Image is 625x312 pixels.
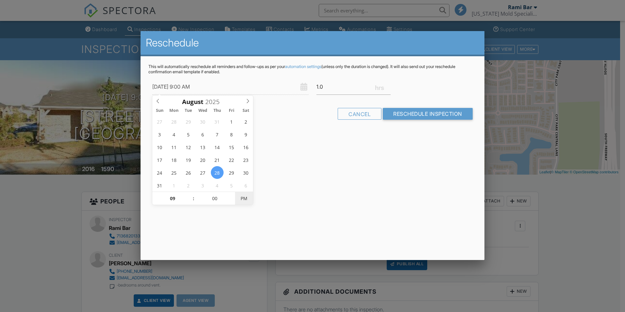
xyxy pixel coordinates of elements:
[224,109,239,113] span: Fri
[239,109,253,113] span: Sat
[152,192,193,205] input: Scroll to increment
[196,141,209,153] span: August 13, 2025
[239,115,252,128] span: August 2, 2025
[225,115,238,128] span: August 1, 2025
[203,97,225,106] input: Scroll to increment
[225,179,238,192] span: September 5, 2025
[168,141,180,153] span: August 11, 2025
[239,179,252,192] span: September 6, 2025
[196,115,209,128] span: July 30, 2025
[168,115,180,128] span: July 28, 2025
[182,179,195,192] span: September 2, 2025
[211,153,224,166] span: August 21, 2025
[211,115,224,128] span: July 31, 2025
[168,166,180,179] span: August 25, 2025
[225,141,238,153] span: August 15, 2025
[225,166,238,179] span: August 29, 2025
[153,179,166,192] span: August 31, 2025
[153,128,166,141] span: August 3, 2025
[239,166,252,179] span: August 30, 2025
[167,109,181,113] span: Mon
[211,166,224,179] span: August 28, 2025
[193,192,194,205] span: :
[235,192,253,205] span: Click to toggle
[239,141,252,153] span: August 16, 2025
[383,108,473,120] input: Reschedule Inspection
[182,141,195,153] span: August 12, 2025
[153,153,166,166] span: August 17, 2025
[285,64,321,69] a: automation settings
[210,109,224,113] span: Thu
[239,153,252,166] span: August 23, 2025
[182,153,195,166] span: August 19, 2025
[239,128,252,141] span: August 9, 2025
[211,141,224,153] span: August 14, 2025
[181,109,195,113] span: Tue
[196,153,209,166] span: August 20, 2025
[168,153,180,166] span: August 18, 2025
[182,115,195,128] span: July 29, 2025
[225,128,238,141] span: August 8, 2025
[196,179,209,192] span: September 3, 2025
[153,141,166,153] span: August 10, 2025
[168,128,180,141] span: August 4, 2025
[195,192,235,205] input: Scroll to increment
[182,128,195,141] span: August 5, 2025
[148,64,477,75] p: This will automatically reschedule all reminders and follow-ups as per your (unless only the dura...
[153,115,166,128] span: July 27, 2025
[182,99,203,105] span: Scroll to increment
[196,166,209,179] span: August 27, 2025
[153,166,166,179] span: August 24, 2025
[182,166,195,179] span: August 26, 2025
[338,108,381,120] div: Cancel
[152,109,167,113] span: Sun
[211,179,224,192] span: September 4, 2025
[225,153,238,166] span: August 22, 2025
[196,128,209,141] span: August 6, 2025
[211,128,224,141] span: August 7, 2025
[195,109,210,113] span: Wed
[146,36,479,49] h2: Reschedule
[168,179,180,192] span: September 1, 2025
